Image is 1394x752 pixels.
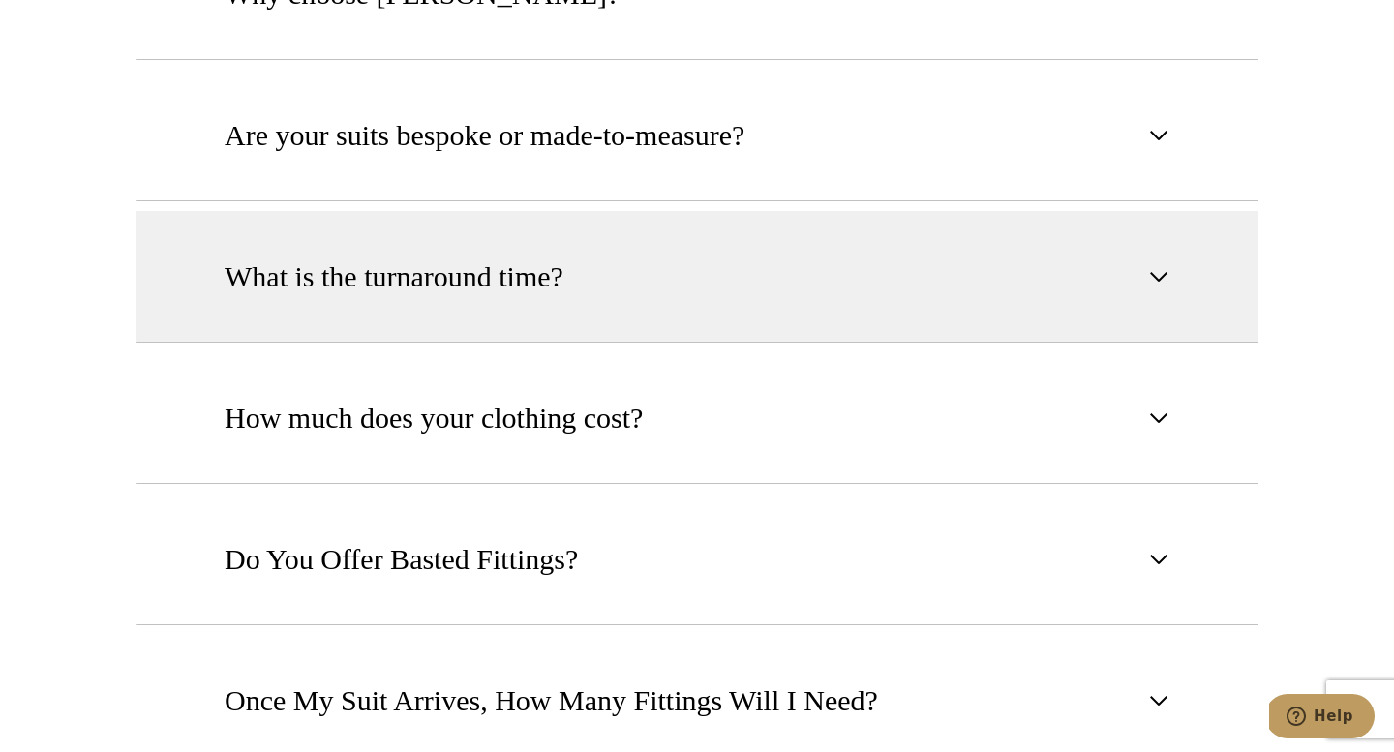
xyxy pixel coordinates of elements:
span: Are your suits bespoke or made-to-measure? [225,114,744,157]
button: How much does your clothing cost? [136,352,1258,484]
button: Are your suits bespoke or made-to-measure? [136,70,1258,201]
span: What is the turnaround time? [225,256,563,298]
iframe: Opens a widget where you can chat to one of our agents [1269,694,1375,742]
button: What is the turnaround time? [136,211,1258,343]
span: Do You Offer Basted Fittings? [225,538,578,581]
span: Once My Suit Arrives, How Many Fittings Will I Need? [225,679,878,722]
button: Do You Offer Basted Fittings? [136,494,1258,625]
span: How much does your clothing cost? [225,397,643,439]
